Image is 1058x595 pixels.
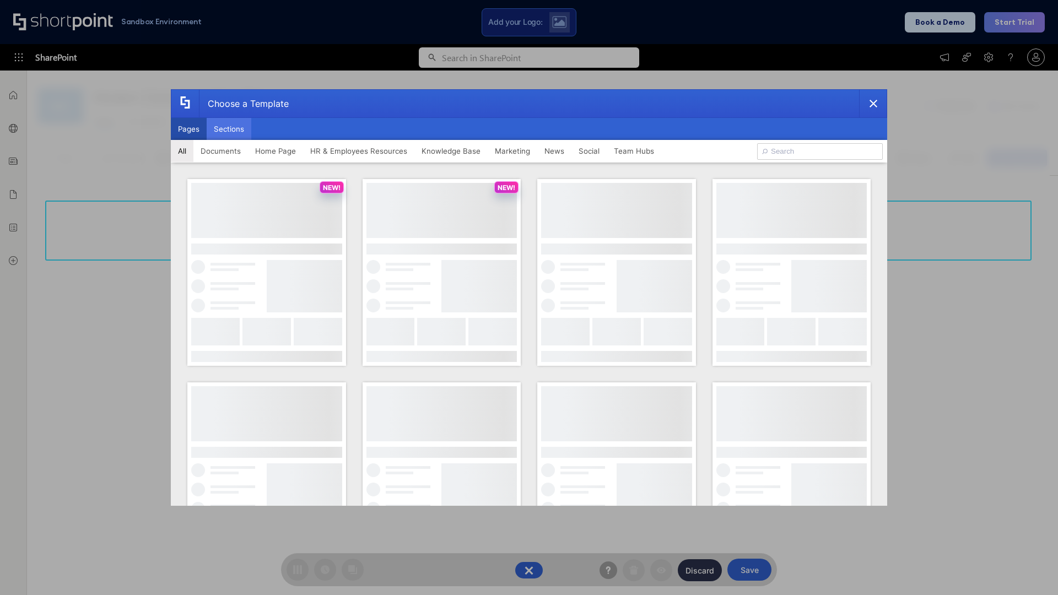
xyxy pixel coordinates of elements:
button: Pages [171,118,207,140]
button: Social [571,140,607,162]
button: Documents [193,140,248,162]
button: Sections [207,118,251,140]
p: NEW! [323,183,341,192]
button: Home Page [248,140,303,162]
div: template selector [171,89,887,506]
button: All [171,140,193,162]
p: NEW! [498,183,515,192]
input: Search [757,143,883,160]
button: Knowledge Base [414,140,488,162]
button: Marketing [488,140,537,162]
div: Choose a Template [199,90,289,117]
iframe: Chat Widget [1003,542,1058,595]
button: HR & Employees Resources [303,140,414,162]
button: News [537,140,571,162]
button: Team Hubs [607,140,661,162]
